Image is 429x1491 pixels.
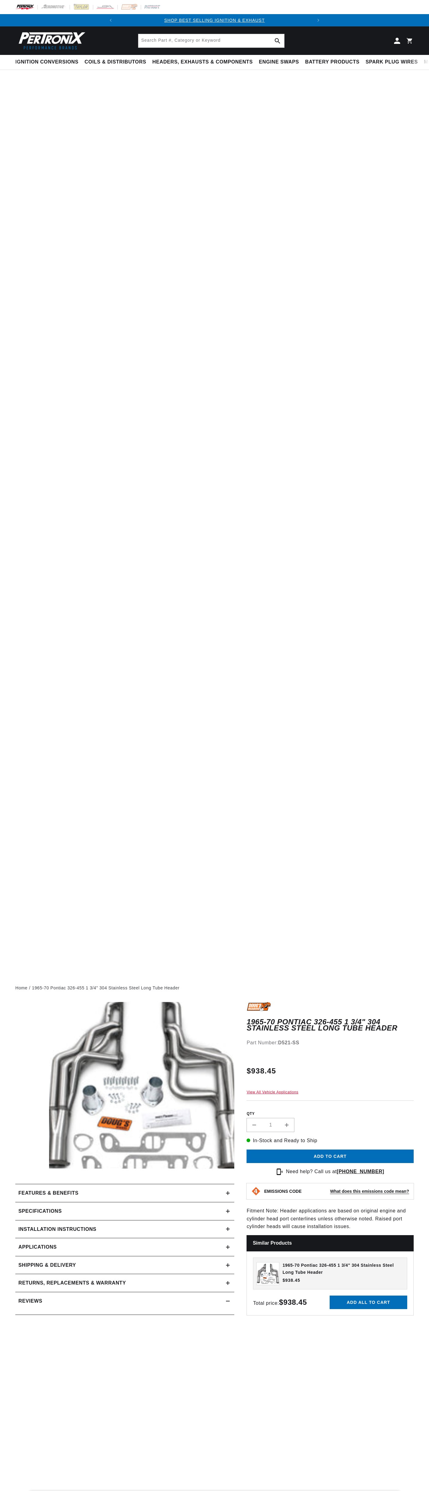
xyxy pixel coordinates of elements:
span: Total price: [253,1300,307,1306]
summary: Specifications [15,1202,234,1220]
span: Headers, Exhausts & Components [152,59,253,65]
strong: D521-SS [278,1040,299,1045]
span: Coils & Distributors [85,59,146,65]
a: SHOP BEST SELLING IGNITION & EXHAUST [164,18,265,23]
summary: Features & Benefits [15,1184,234,1202]
button: Translation missing: en.sections.announcements.previous_announcement [105,14,117,26]
h2: Shipping & Delivery [18,1261,76,1269]
button: Add all to cart [330,1296,407,1309]
span: Spark Plug Wires [366,59,418,65]
a: 1965-70 Pontiac 326-455 1 3/4" 304 Stainless Steel Long Tube Header [32,984,179,991]
strong: $938.45 [279,1298,307,1306]
span: Applications [18,1243,57,1251]
h1: 1965-70 Pontiac 326-455 1 3/4" 304 Stainless Steel Long Tube Header [247,1019,414,1031]
h2: Similar Products [247,1235,414,1251]
summary: Returns, Replacements & Warranty [15,1274,234,1292]
span: Engine Swaps [259,59,299,65]
p: In-Stock and Ready to Ship [247,1137,414,1145]
h2: Returns, Replacements & Warranty [18,1279,126,1287]
a: Applications [15,1238,234,1256]
nav: breadcrumbs [15,984,414,991]
button: Search Part #, Category or Keyword [271,34,284,48]
label: QTY [247,1111,414,1116]
input: Search Part #, Category or Keyword [138,34,284,48]
img: Pertronix [15,30,86,51]
p: Need help? Call us at [286,1168,384,1176]
summary: Battery Products [302,55,362,69]
summary: Reviews [15,1292,234,1310]
button: EMISSIONS CODEWhat does this emissions code mean? [264,1189,409,1194]
a: View All Vehicle Applications [247,1090,298,1094]
summary: Ignition Conversions [15,55,82,69]
span: $938.45 [247,1065,276,1077]
summary: Coils & Distributors [82,55,149,69]
strong: What does this emissions code mean? [330,1189,409,1194]
div: Fitment Note: Header applications are based on original engine and cylinder head port centerlines... [247,1002,414,1320]
span: $938.45 [282,1277,300,1284]
h2: Reviews [18,1297,42,1305]
h2: Features & Benefits [18,1189,79,1197]
h2: Installation instructions [18,1225,96,1233]
a: Home [15,984,28,991]
span: Ignition Conversions [15,59,79,65]
media-gallery: Gallery Viewer [15,1002,234,1172]
img: Emissions code [251,1186,261,1196]
summary: Spark Plug Wires [362,55,421,69]
summary: Shipping & Delivery [15,1256,234,1274]
summary: Engine Swaps [256,55,302,69]
span: Battery Products [305,59,359,65]
div: 1 of 2 [117,17,312,24]
button: Add to cart [247,1150,414,1163]
a: [PHONE_NUMBER] [337,1169,384,1174]
button: Translation missing: en.sections.announcements.next_announcement [312,14,324,26]
div: Announcement [117,17,312,24]
summary: Headers, Exhausts & Components [149,55,256,69]
div: Part Number: [247,1039,414,1047]
h2: Specifications [18,1207,62,1215]
strong: EMISSIONS CODE [264,1189,301,1194]
summary: Installation instructions [15,1220,234,1238]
